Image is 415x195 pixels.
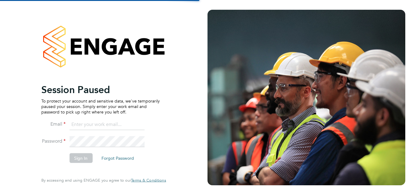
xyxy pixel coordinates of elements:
span: By accessing and using ENGAGE you agree to our [41,178,166,183]
input: Enter your work email... [69,119,144,130]
label: Email [41,121,66,127]
p: To protect your account and sensitive data, we've temporarily paused your session. Simply enter y... [41,98,160,115]
button: Forgot Password [97,153,139,163]
h2: Session Paused [41,83,160,96]
label: Password [41,138,66,144]
button: Sign In [69,153,92,163]
a: Terms & Conditions [131,178,166,183]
